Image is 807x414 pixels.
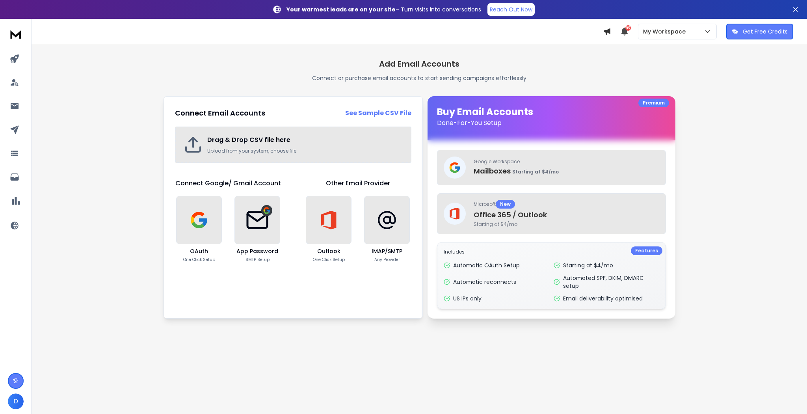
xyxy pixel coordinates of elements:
h3: OAuth [190,247,208,255]
h1: Buy Email Accounts [437,106,666,128]
strong: See Sample CSV File [345,108,411,117]
div: Features [631,246,662,255]
span: 50 [625,25,631,31]
div: Premium [638,99,669,107]
h1: Add Email Accounts [379,58,459,69]
p: Automatic OAuth Setup [453,261,520,269]
p: Automatic reconnects [453,278,516,286]
button: Get Free Credits [726,24,793,39]
p: SMTP Setup [245,257,270,263]
strong: Your warmest leads are on your site [286,6,396,13]
p: Google Workspace [474,159,659,165]
p: – Turn visits into conversations [286,6,481,13]
p: Any Provider [374,257,400,263]
span: Starting at $4/mo [512,168,559,175]
h3: App Password [236,247,278,255]
h1: Connect Google/ Gmail Account [175,179,281,188]
p: Includes [444,249,659,255]
h2: Connect Email Accounts [175,108,265,119]
h1: Other Email Provider [326,179,390,188]
p: Reach Out Now [490,6,532,13]
p: Email deliverability optimised [563,295,643,302]
p: Connect or purchase email accounts to start sending campaigns effortlessly [312,74,526,82]
p: US IPs only [453,295,482,302]
img: logo [8,27,24,41]
p: One Click Setup [313,257,345,263]
a: See Sample CSV File [345,108,411,118]
p: Automated SPF, DKIM, DMARC setup [563,274,659,290]
span: Starting at $4/mo [474,221,659,228]
h2: Drag & Drop CSV file here [207,135,403,145]
a: Reach Out Now [487,3,535,16]
p: My Workspace [643,28,689,35]
p: Microsoft [474,200,659,209]
h3: IMAP/SMTP [372,247,402,255]
button: D [8,393,24,409]
p: Get Free Credits [743,28,788,35]
div: New [496,200,515,209]
p: Done-For-You Setup [437,118,666,128]
h3: Outlook [317,247,340,255]
p: Office 365 / Outlook [474,209,659,220]
p: Mailboxes [474,166,659,177]
p: Starting at $4/mo [563,261,613,269]
p: One Click Setup [183,257,215,263]
p: Upload from your system, choose file [207,148,403,154]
